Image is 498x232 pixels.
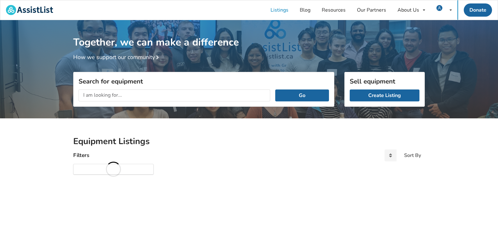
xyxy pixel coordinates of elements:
[6,5,53,15] img: assistlist-logo
[350,89,419,101] a: Create Listing
[73,53,161,61] a: How we support our community
[73,20,425,49] h1: Together, we can make a difference
[351,0,392,20] a: Our Partners
[73,152,89,159] h4: Filters
[350,77,419,85] h3: Sell equipment
[275,89,329,101] button: Go
[316,0,351,20] a: Resources
[79,77,329,85] h3: Search for equipment
[294,0,316,20] a: Blog
[464,3,492,17] a: Donate
[79,89,270,101] input: I am looking for...
[397,8,419,13] div: About Us
[265,0,294,20] a: Listings
[73,136,425,147] h2: Equipment Listings
[404,153,421,158] div: Sort By
[436,5,442,11] img: user icon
